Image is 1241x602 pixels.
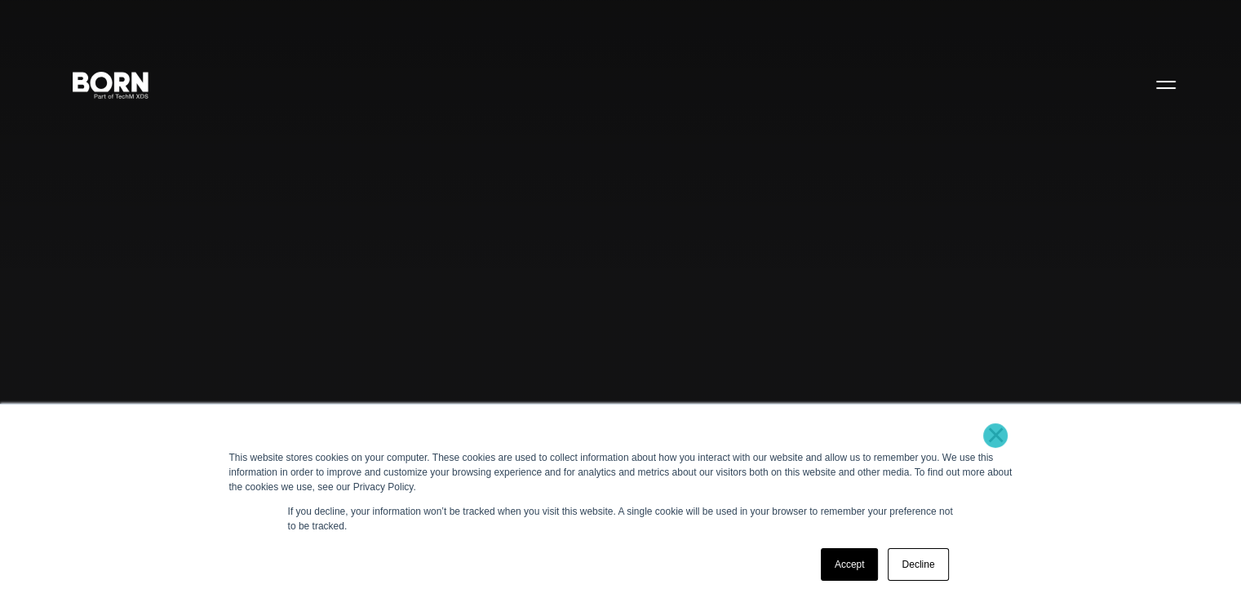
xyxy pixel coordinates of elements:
[986,427,1006,442] a: ×
[1146,67,1186,101] button: Open
[888,548,948,581] a: Decline
[288,504,954,533] p: If you decline, your information won’t be tracked when you visit this website. A single cookie wi...
[229,450,1013,494] div: This website stores cookies on your computer. These cookies are used to collect information about...
[821,548,879,581] a: Accept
